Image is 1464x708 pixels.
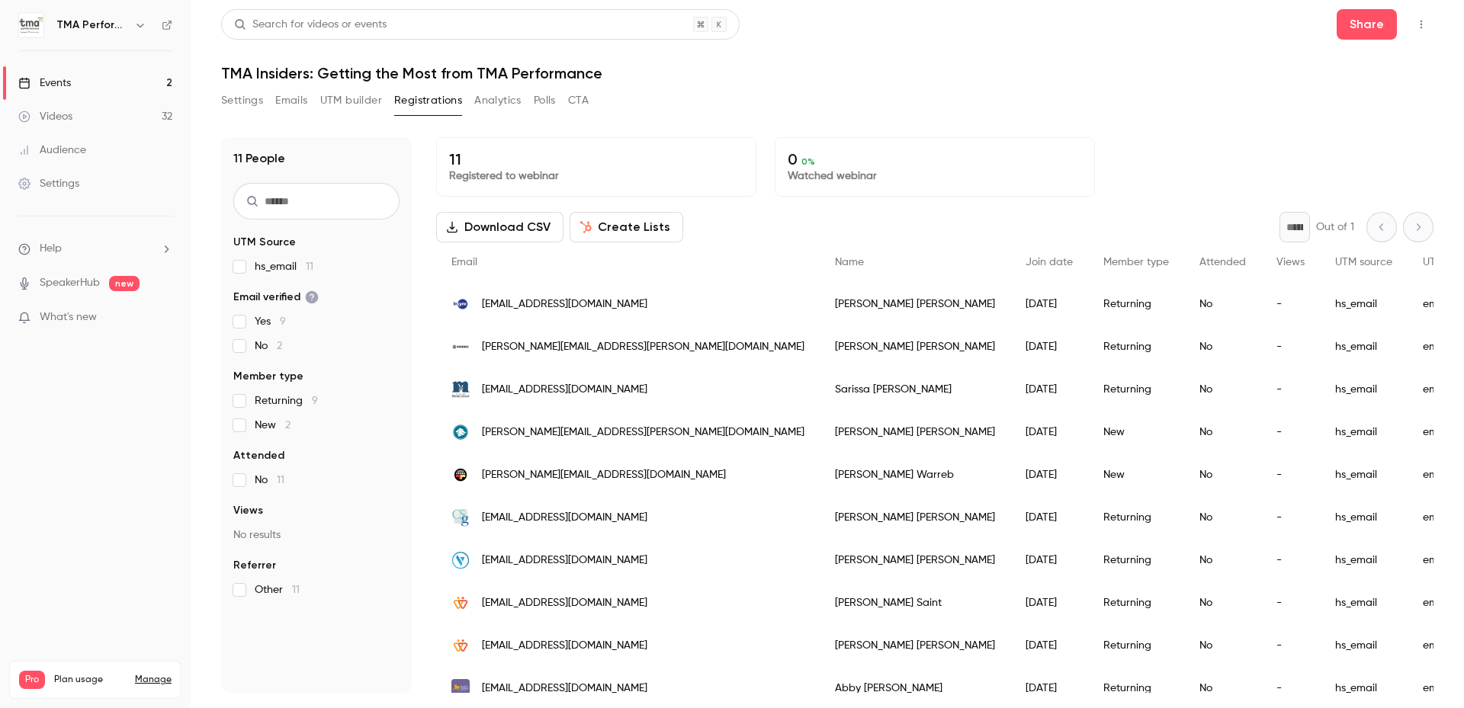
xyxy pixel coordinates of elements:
img: csgonline.org [451,508,470,527]
span: 9 [280,316,286,327]
a: SpeakerHub [40,275,100,291]
p: Registered to webinar [449,168,743,184]
div: - [1261,368,1320,411]
div: No [1184,496,1261,539]
button: Analytics [474,88,522,113]
div: No [1184,325,1261,368]
div: [PERSON_NAME] [PERSON_NAME] [820,283,1010,325]
h1: 11 People [233,149,285,168]
div: No [1184,411,1261,453]
div: hs_email [1320,368,1408,411]
div: No [1184,624,1261,667]
div: - [1261,539,1320,581]
h1: TMA Insiders: Getting the Most from TMA Performance [221,64,1433,82]
div: [DATE] [1010,411,1088,453]
span: New [255,418,291,433]
span: 9 [312,396,318,406]
img: insync.com.au [451,295,470,313]
div: - [1261,453,1320,496]
div: [DATE] [1010,368,1088,411]
span: UTM source [1335,257,1392,268]
div: Returning [1088,283,1184,325]
span: [EMAIL_ADDRESS][DOMAIN_NAME] [482,681,647,697]
p: No results [233,527,400,543]
div: Sarissa [PERSON_NAME] [820,368,1010,411]
span: [PERSON_NAME][EMAIL_ADDRESS][PERSON_NAME][DOMAIN_NAME] [482,424,804,440]
div: Events [18,75,71,91]
span: Join date [1026,257,1073,268]
div: - [1261,325,1320,368]
div: [DATE] [1010,283,1088,325]
div: [DATE] [1010,325,1088,368]
span: Other [255,582,300,597]
span: 0 % [801,156,815,167]
span: No [255,338,282,354]
button: Emails [275,88,307,113]
div: No [1184,283,1261,325]
span: Referrer [233,558,276,573]
button: Polls [534,88,556,113]
p: Out of 1 [1316,219,1354,235]
img: TMA Performance (formerly DecisionWise) [19,13,43,37]
div: - [1261,581,1320,624]
span: [EMAIL_ADDRESS][DOMAIN_NAME] [482,638,647,654]
div: [DATE] [1010,581,1088,624]
div: hs_email [1320,624,1408,667]
div: hs_email [1320,325,1408,368]
img: fcsok.org [451,679,470,697]
span: Views [233,503,263,518]
img: velocityadvisorygroup.com [451,551,470,569]
button: Registrations [394,88,462,113]
p: 0 [788,150,1082,168]
span: [EMAIL_ADDRESS][DOMAIN_NAME] [482,595,647,611]
img: westreet.org [451,594,470,612]
li: help-dropdown-opener [18,241,172,257]
span: 11 [292,585,300,595]
img: expro.com [451,423,470,441]
img: minnetonkamn.gov [451,380,470,399]
div: hs_email [1320,539,1408,581]
span: Help [40,241,62,257]
div: Returning [1088,539,1184,581]
p: 11 [449,150,743,168]
button: Create Lists [570,212,683,242]
img: modec.com [451,338,470,356]
iframe: Noticeable Trigger [154,311,172,325]
div: Search for videos or events [234,17,387,33]
span: Views [1276,257,1305,268]
img: polydeck.com [451,466,470,484]
span: 2 [285,420,291,431]
div: [DATE] [1010,624,1088,667]
span: Member type [1103,257,1169,268]
button: Share [1337,9,1397,40]
span: [EMAIL_ADDRESS][DOMAIN_NAME] [482,382,647,398]
div: Returning [1088,581,1184,624]
span: 11 [277,475,284,485]
div: [DATE] [1010,453,1088,496]
span: [EMAIL_ADDRESS][DOMAIN_NAME] [482,296,647,312]
span: Member type [233,369,303,384]
div: [PERSON_NAME] Warreb [820,453,1010,496]
span: Yes [255,314,286,329]
div: Returning [1088,496,1184,539]
div: Returning [1088,624,1184,667]
p: Watched webinar [788,168,1082,184]
div: hs_email [1320,453,1408,496]
span: Attended [1199,257,1246,268]
div: [PERSON_NAME] Saint [820,581,1010,624]
div: No [1184,581,1261,624]
div: hs_email [1320,283,1408,325]
span: 11 [306,261,313,272]
span: [PERSON_NAME][EMAIL_ADDRESS][DOMAIN_NAME] [482,467,726,483]
div: [PERSON_NAME] [PERSON_NAME] [820,624,1010,667]
span: No [255,473,284,488]
div: - [1261,496,1320,539]
span: What's new [40,309,97,325]
span: hs_email [255,259,313,274]
div: [PERSON_NAME] [PERSON_NAME] [820,496,1010,539]
div: [DATE] [1010,539,1088,581]
div: - [1261,283,1320,325]
span: [PERSON_NAME][EMAIL_ADDRESS][PERSON_NAME][DOMAIN_NAME] [482,339,804,355]
div: Audience [18,143,86,158]
div: No [1184,453,1261,496]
